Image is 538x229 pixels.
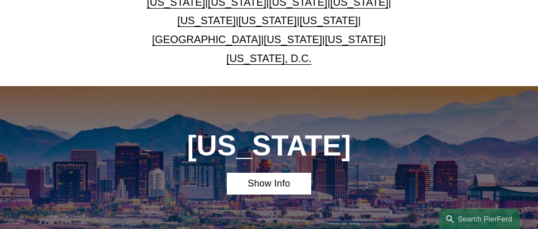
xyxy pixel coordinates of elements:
[325,33,384,45] a: [US_STATE]
[227,173,311,195] a: Show Info
[238,14,297,26] a: [US_STATE]
[439,209,520,229] a: Search this site
[152,33,261,45] a: [GEOGRAPHIC_DATA]
[226,52,311,64] a: [US_STATE], D.C.
[300,14,358,26] a: [US_STATE]
[264,33,322,45] a: [US_STATE]
[164,130,374,162] h1: [US_STATE]
[177,14,236,26] a: [US_STATE]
